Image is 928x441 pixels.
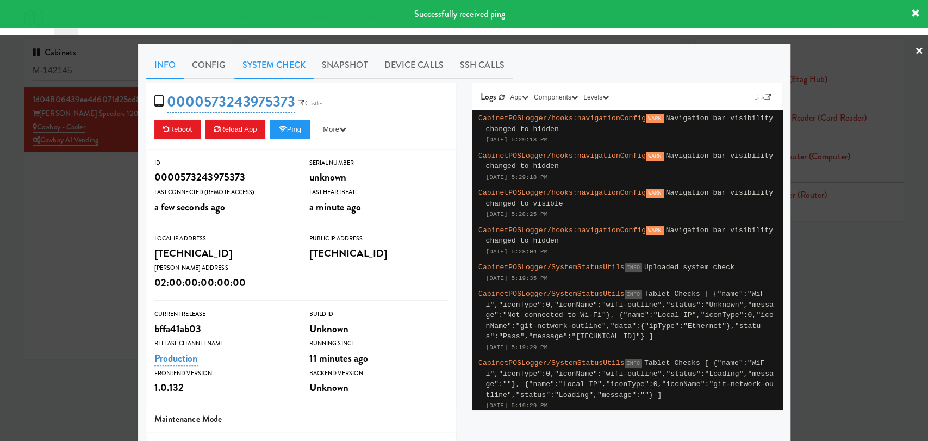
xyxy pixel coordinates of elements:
span: CabinetPOSLogger/SystemStatusUtils [478,263,625,271]
div: [PERSON_NAME] Address [154,263,293,274]
div: Release Channel Name [154,338,293,349]
a: SSH Calls [452,52,513,79]
span: CabinetPOSLogger/hooks:navigationConfig [478,152,646,160]
div: Running Since [309,338,448,349]
span: Logs [481,90,496,103]
div: Unknown [309,378,448,397]
span: a minute ago [309,200,361,214]
div: 1.0.132 [154,378,293,397]
button: Levels [581,92,612,103]
button: Reload App [205,120,265,139]
span: INFO [625,359,642,368]
button: Components [531,92,581,103]
div: bffa41ab03 [154,320,293,338]
div: Public IP Address [309,233,448,244]
button: App [507,92,531,103]
span: [DATE] 5:29:18 PM [486,174,548,181]
button: Ping [270,120,310,139]
span: INFO [625,263,642,272]
span: [DATE] 5:19:35 PM [486,275,548,282]
div: Frontend Version [154,368,293,379]
a: Link [751,92,774,103]
span: WARN [646,226,663,235]
div: Backend Version [309,368,448,379]
div: Unknown [309,320,448,338]
div: Last Connected (Remote Access) [154,187,293,198]
span: [DATE] 5:19:29 PM [486,344,548,351]
span: Tablet Checks [ {"name":"WiFi","iconType":0,"iconName":"wifi-outline","status":"Unknown","message... [486,290,774,340]
div: 02:00:00:00:00:00 [154,274,293,292]
span: 11 minutes ago [309,351,368,365]
a: × [915,35,924,69]
span: Maintenance Mode [154,413,222,425]
span: INFO [625,290,642,299]
span: Navigation bar visibility changed to visible [486,189,774,208]
span: Navigation bar visibility changed to hidden [486,114,774,133]
a: System Check [234,52,314,79]
span: CabinetPOSLogger/hooks:navigationConfig [478,226,646,234]
span: CabinetPOSLogger/SystemStatusUtils [478,290,625,298]
span: CabinetPOSLogger/hooks:navigationConfig [478,114,646,122]
span: Tablet Checks [ {"name":"WiFi","iconType":0,"iconName":"wifi-outline","status":"Loading","message... [486,359,774,399]
button: More [314,120,355,139]
span: [DATE] 5:28:04 PM [486,249,548,255]
span: a few seconds ago [154,200,226,214]
a: Production [154,351,198,366]
span: WARN [646,189,663,198]
a: Castles [295,98,326,109]
a: 0000573243975373 [167,91,296,113]
span: Uploaded system check [644,263,734,271]
button: Reboot [154,120,201,139]
div: Current Release [154,309,293,320]
div: Last Heartbeat [309,187,448,198]
div: [TECHNICAL_ID] [154,244,293,263]
span: [DATE] 5:19:29 PM [486,402,548,409]
a: Config [184,52,234,79]
div: 0000573243975373 [154,168,293,187]
span: [DATE] 5:29:18 PM [486,136,548,143]
span: CabinetPOSLogger/SystemStatusUtils [478,359,625,367]
div: Local IP Address [154,233,293,244]
div: ID [154,158,293,169]
span: Successfully received ping [414,8,506,20]
span: WARN [646,152,663,161]
div: Serial Number [309,158,448,169]
span: CabinetPOSLogger/hooks:navigationConfig [478,189,646,197]
a: Info [146,52,184,79]
span: [DATE] 5:28:25 PM [486,211,548,218]
div: [TECHNICAL_ID] [309,244,448,263]
a: Device Calls [376,52,452,79]
div: Build Id [309,309,448,320]
div: unknown [309,168,448,187]
a: Snapshot [314,52,376,79]
span: WARN [646,114,663,123]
